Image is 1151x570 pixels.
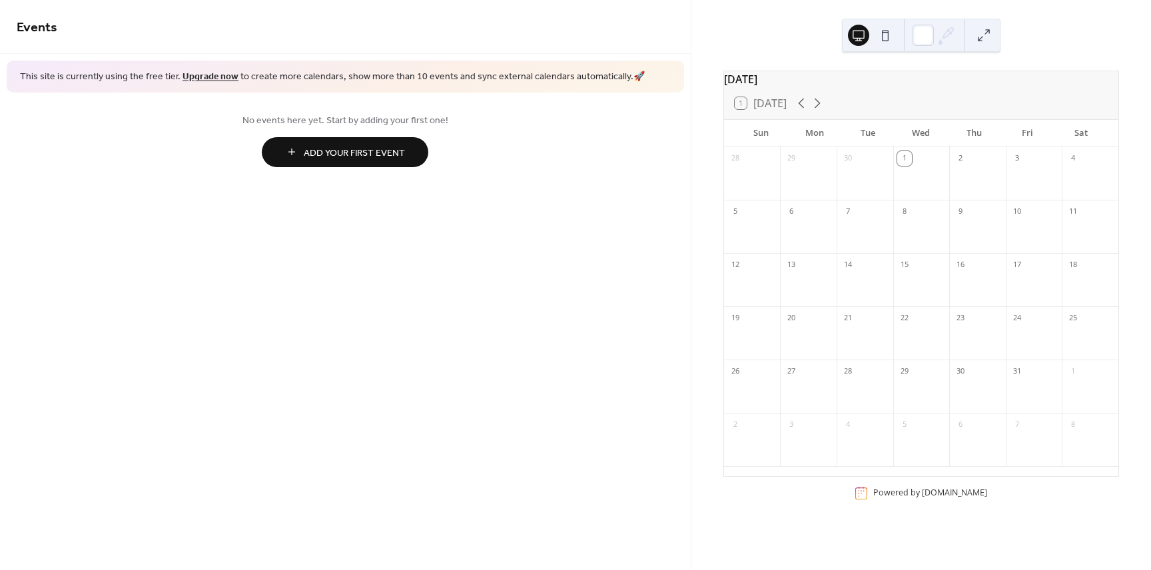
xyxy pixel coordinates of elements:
[17,15,57,41] span: Events
[895,120,948,146] div: Wed
[788,120,841,146] div: Mon
[1066,204,1080,219] div: 11
[953,204,968,219] div: 9
[841,364,855,379] div: 28
[897,258,912,272] div: 15
[1010,364,1024,379] div: 31
[17,113,674,127] span: No events here yet. Start by adding your first one!
[1066,364,1080,379] div: 1
[784,204,799,219] div: 6
[262,137,428,167] button: Add Your First Event
[784,258,799,272] div: 13
[873,487,987,498] div: Powered by
[922,487,987,498] a: [DOMAIN_NAME]
[897,418,912,432] div: 5
[728,151,743,166] div: 28
[897,364,912,379] div: 29
[784,364,799,379] div: 27
[953,364,968,379] div: 30
[1010,311,1024,326] div: 24
[897,311,912,326] div: 22
[728,258,743,272] div: 12
[728,311,743,326] div: 19
[1066,151,1080,166] div: 4
[1066,258,1080,272] div: 18
[841,204,855,219] div: 7
[953,258,968,272] div: 16
[784,311,799,326] div: 20
[897,204,912,219] div: 8
[20,71,645,84] span: This site is currently using the free tier. to create more calendars, show more than 10 events an...
[1066,418,1080,432] div: 8
[1001,120,1054,146] div: Fri
[1010,204,1024,219] div: 10
[1010,151,1024,166] div: 3
[728,364,743,379] div: 26
[728,204,743,219] div: 5
[953,418,968,432] div: 6
[304,146,405,160] span: Add Your First Event
[841,120,895,146] div: Tue
[841,258,855,272] div: 14
[784,151,799,166] div: 29
[953,311,968,326] div: 23
[735,120,788,146] div: Sun
[724,71,1118,87] div: [DATE]
[17,137,674,167] a: Add Your First Event
[841,418,855,432] div: 4
[841,311,855,326] div: 21
[183,68,238,86] a: Upgrade now
[784,418,799,432] div: 3
[897,151,912,166] div: 1
[1054,120,1108,146] div: Sat
[728,418,743,432] div: 2
[1066,311,1080,326] div: 25
[841,151,855,166] div: 30
[1010,258,1024,272] div: 17
[953,151,968,166] div: 2
[1010,418,1024,432] div: 7
[948,120,1001,146] div: Thu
